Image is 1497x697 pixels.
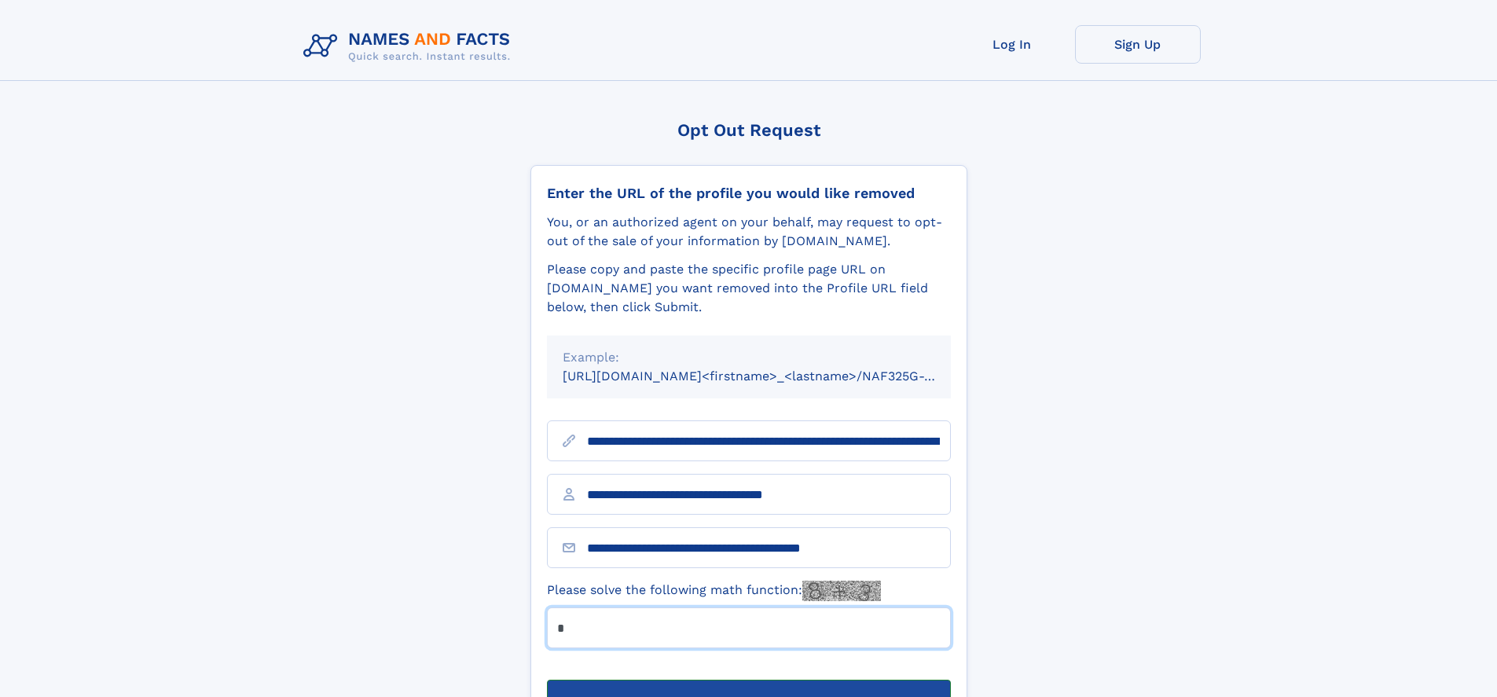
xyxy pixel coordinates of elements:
div: Example: [563,348,935,367]
img: Logo Names and Facts [297,25,523,68]
label: Please solve the following math function: [547,581,881,601]
a: Sign Up [1075,25,1201,64]
small: [URL][DOMAIN_NAME]<firstname>_<lastname>/NAF325G-xxxxxxxx [563,369,981,383]
div: Opt Out Request [530,120,967,140]
a: Log In [949,25,1075,64]
div: Enter the URL of the profile you would like removed [547,185,951,202]
div: You, or an authorized agent on your behalf, may request to opt-out of the sale of your informatio... [547,213,951,251]
div: Please copy and paste the specific profile page URL on [DOMAIN_NAME] you want removed into the Pr... [547,260,951,317]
